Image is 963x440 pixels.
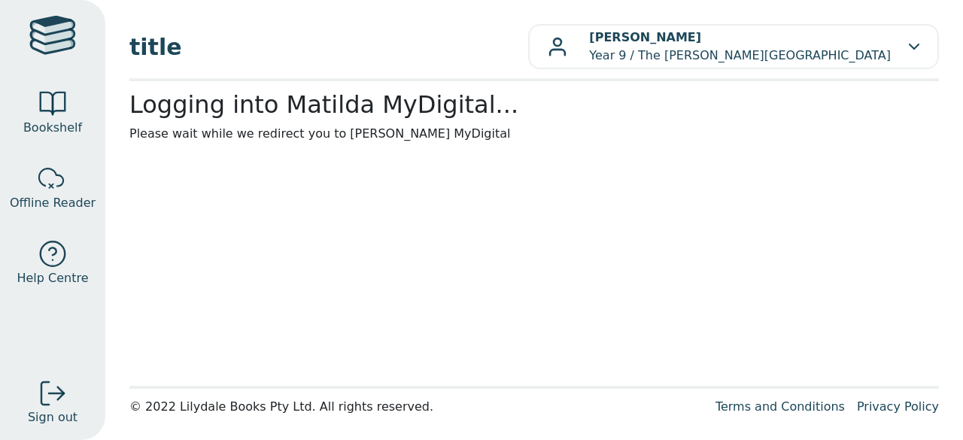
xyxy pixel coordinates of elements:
[129,30,528,64] span: title
[857,399,939,414] a: Privacy Policy
[129,125,939,143] p: Please wait while we redirect you to [PERSON_NAME] MyDigital
[10,194,96,212] span: Offline Reader
[129,90,939,119] h2: Logging into Matilda MyDigital...
[528,24,939,69] button: [PERSON_NAME]Year 9 / The [PERSON_NAME][GEOGRAPHIC_DATA]
[17,269,88,287] span: Help Centre
[28,408,77,426] span: Sign out
[129,398,703,416] div: © 2022 Lilydale Books Pty Ltd. All rights reserved.
[23,119,82,137] span: Bookshelf
[589,30,701,44] b: [PERSON_NAME]
[715,399,845,414] a: Terms and Conditions
[589,29,891,65] p: Year 9 / The [PERSON_NAME][GEOGRAPHIC_DATA]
